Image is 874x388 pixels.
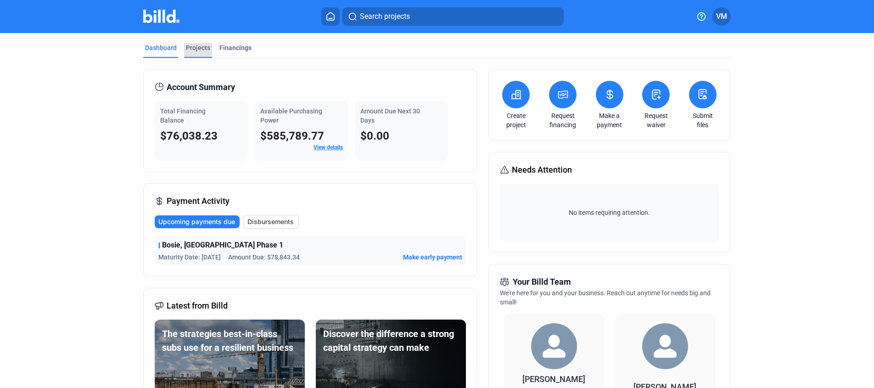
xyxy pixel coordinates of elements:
span: [PERSON_NAME] [522,374,585,384]
button: VM [712,7,731,26]
a: Request financing [547,111,579,129]
span: $0.00 [360,129,389,142]
span: Search projects [360,11,410,22]
img: Relationship Manager [531,323,577,369]
a: Submit files [687,111,719,129]
span: Total Financing Balance [160,107,206,124]
div: Discover the difference a strong capital strategy can make [323,327,459,354]
div: Dashboard [145,43,177,52]
span: Latest from Billd [167,299,228,312]
span: Bosie, [GEOGRAPHIC_DATA] Phase 1 [162,240,283,251]
span: Your Billd Team [513,276,571,288]
span: VM [716,11,727,22]
span: Account Summary [167,81,235,94]
button: Search projects [342,7,564,26]
img: Territory Manager [642,323,688,369]
div: The strategies best-in-class subs use for a resilient business [162,327,297,354]
img: Billd Company Logo [143,10,179,23]
button: Upcoming payments due [155,215,240,228]
span: No items requiring attention. [504,208,715,217]
span: Needs Attention [512,163,572,176]
span: Disbursements [247,217,294,226]
a: Make a payment [594,111,626,129]
span: Upcoming payments due [158,217,235,226]
span: $76,038.23 [160,129,218,142]
span: We're here for you and your business. Reach out anytime for needs big and small! [500,289,711,306]
div: Projects [186,43,210,52]
span: Maturity Date: [DATE] [158,253,221,262]
a: Request waiver [640,111,672,129]
button: Make early payment [403,253,462,262]
span: Available Purchasing Power [260,107,322,124]
button: Disbursements [243,215,299,229]
a: Create project [500,111,532,129]
span: Amount Due: $78,843.34 [228,253,300,262]
div: Financings [219,43,252,52]
a: View details [314,144,343,151]
span: Payment Activity [167,195,230,208]
span: Amount Due Next 30 Days [360,107,420,124]
span: $585,789.77 [260,129,324,142]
